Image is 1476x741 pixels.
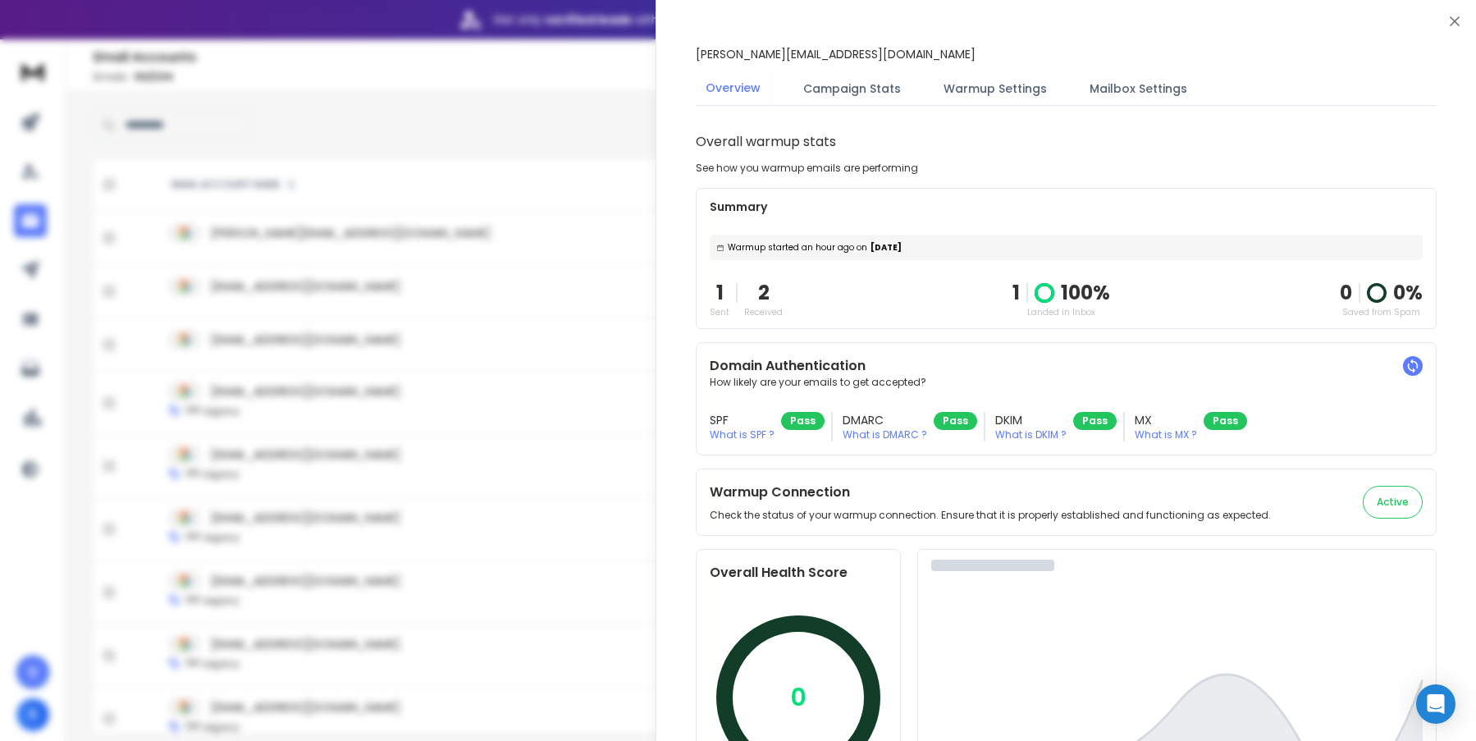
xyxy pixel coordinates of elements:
[934,71,1057,107] button: Warmup Settings
[1393,280,1423,306] p: 0 %
[710,356,1423,376] h2: Domain Authentication
[728,241,867,254] span: Warmup started an hour ago on
[710,428,775,441] p: What is SPF ?
[1416,684,1455,724] div: Open Intercom Messenger
[1363,486,1423,519] button: Active
[995,428,1067,441] p: What is DKIM ?
[995,412,1067,428] h3: DKIM
[696,46,976,62] p: [PERSON_NAME][EMAIL_ADDRESS][DOMAIN_NAME]
[843,428,927,441] p: What is DMARC ?
[710,306,729,318] p: Sent
[710,483,1271,502] h2: Warmup Connection
[1073,412,1117,430] div: Pass
[710,199,1423,215] p: Summary
[1135,412,1197,428] h3: MX
[1340,306,1423,318] p: Saved from Spam
[1204,412,1247,430] div: Pass
[710,280,729,306] p: 1
[696,70,770,107] button: Overview
[1135,428,1197,441] p: What is MX ?
[793,71,911,107] button: Campaign Stats
[1340,279,1352,306] strong: 0
[843,412,927,428] h3: DMARC
[696,132,836,152] h1: Overall warmup stats
[1012,280,1020,306] p: 1
[710,412,775,428] h3: SPF
[744,306,783,318] p: Received
[710,563,887,583] h2: Overall Health Score
[934,412,977,430] div: Pass
[710,235,1423,260] div: [DATE]
[696,162,918,175] p: See how you warmup emails are performing
[1012,306,1110,318] p: Landed in Inbox
[710,376,1423,389] p: How likely are your emails to get accepted?
[781,412,825,430] div: Pass
[790,683,807,712] p: 0
[710,509,1271,522] p: Check the status of your warmup connection. Ensure that it is properly established and functionin...
[744,280,783,306] p: 2
[1080,71,1197,107] button: Mailbox Settings
[1061,280,1110,306] p: 100 %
